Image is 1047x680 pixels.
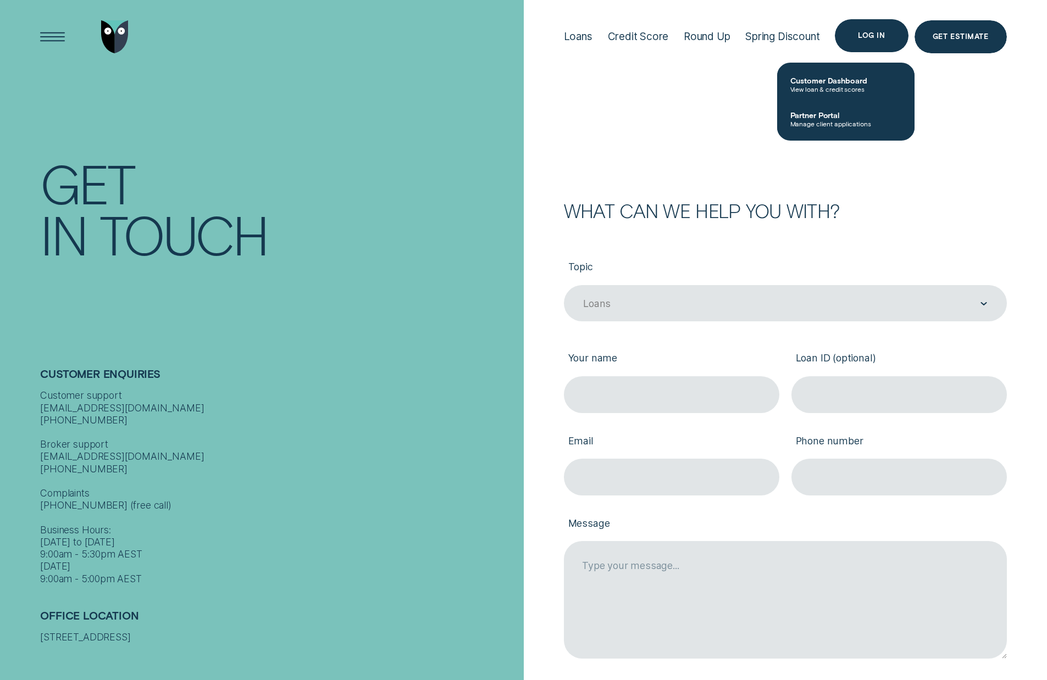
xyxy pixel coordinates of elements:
[684,30,730,43] div: Round Up
[790,110,901,120] span: Partner Portal
[915,20,1007,53] a: Get Estimate
[564,508,1007,541] label: Message
[40,208,86,259] div: In
[564,425,779,459] label: Email
[790,76,901,85] span: Customer Dashboard
[40,157,517,259] h1: Get In Touch
[36,20,69,53] button: Open Menu
[790,85,901,93] span: View loan & credit scores
[564,251,1007,285] label: Topic
[564,30,592,43] div: Loans
[745,30,819,43] div: Spring Discount
[40,367,517,389] h2: Customer Enquiries
[777,102,915,136] a: Partner PortalManage client applications
[40,389,517,585] div: Customer support [EMAIL_ADDRESS][DOMAIN_NAME] [PHONE_NUMBER] Broker support [EMAIL_ADDRESS][DOMAI...
[791,343,1007,376] label: Loan ID (optional)
[777,67,915,102] a: Customer DashboardView loan & credit scores
[40,609,517,631] h2: Office Location
[40,631,517,643] div: [STREET_ADDRESS]
[791,425,1007,459] label: Phone number
[564,202,1007,220] h2: What can we help you with?
[858,32,885,39] div: Log in
[564,343,779,376] label: Your name
[608,30,669,43] div: Credit Score
[835,19,908,52] button: Log in
[790,120,901,127] span: Manage client applications
[101,20,129,53] img: Wisr
[583,298,611,310] div: Loans
[99,208,268,259] div: Touch
[40,157,134,208] div: Get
